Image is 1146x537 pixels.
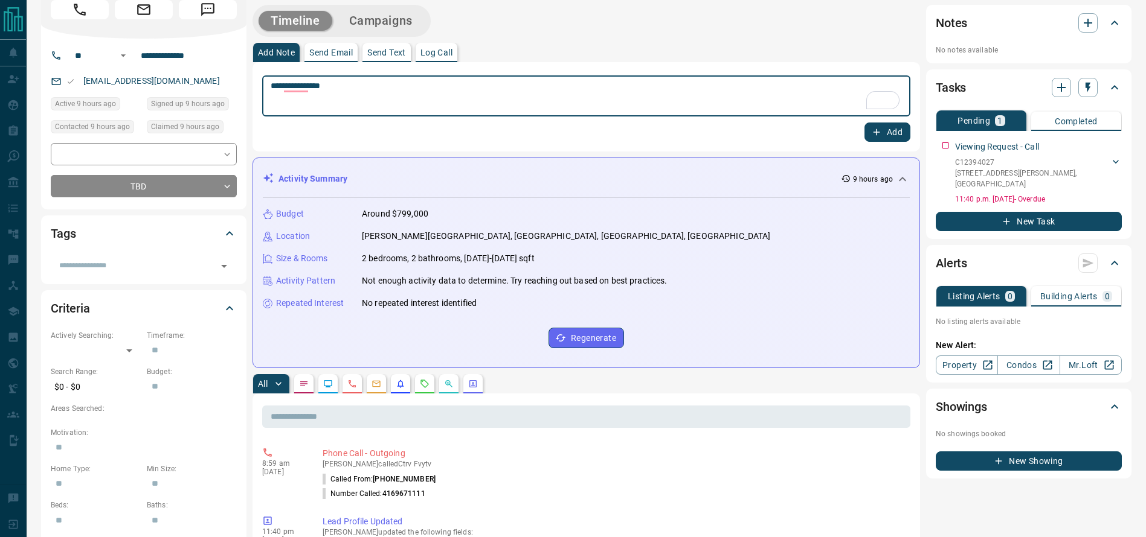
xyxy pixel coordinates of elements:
[955,157,1110,168] p: C12394027
[323,488,425,499] p: Number Called:
[51,175,237,197] div: TBD
[276,297,344,310] p: Repeated Interest
[55,121,130,133] span: Contacted 9 hours ago
[936,397,987,416] h2: Showings
[262,468,304,476] p: [DATE]
[362,230,770,243] p: [PERSON_NAME][GEOGRAPHIC_DATA], [GEOGRAPHIC_DATA], [GEOGRAPHIC_DATA], [GEOGRAPHIC_DATA]
[936,212,1122,231] button: New Task
[367,48,406,57] p: Send Text
[362,275,668,287] p: Not enough activity data to determine. Try reaching out based on best practices.
[948,292,1000,300] p: Listing Alerts
[151,121,219,133] span: Claimed 9 hours ago
[299,379,309,389] svg: Notes
[51,120,141,137] div: Mon Oct 13 2025
[51,366,141,377] p: Search Range:
[323,528,906,536] p: [PERSON_NAME] updated the following fields:
[853,174,893,185] p: 9 hours ago
[151,98,225,110] span: Signed up 9 hours ago
[372,379,381,389] svg: Emails
[323,515,906,528] p: Lead Profile Updated
[420,48,452,57] p: Log Call
[216,258,233,275] button: Open
[347,379,357,389] svg: Calls
[1040,292,1098,300] p: Building Alerts
[147,97,237,114] div: Mon Oct 13 2025
[936,249,1122,278] div: Alerts
[362,297,477,310] p: No repeated interest identified
[1055,117,1098,126] p: Completed
[396,379,405,389] svg: Listing Alerts
[51,330,141,341] p: Actively Searching:
[147,500,237,510] p: Baths:
[936,339,1122,352] p: New Alert:
[51,224,76,243] h2: Tags
[936,392,1122,421] div: Showings
[83,76,220,86] a: [EMAIL_ADDRESS][DOMAIN_NAME]
[263,168,910,190] div: Activity Summary9 hours ago
[51,299,90,318] h2: Criteria
[936,355,998,375] a: Property
[147,366,237,377] p: Budget:
[323,379,333,389] svg: Lead Browsing Activity
[147,120,237,137] div: Mon Oct 13 2025
[276,208,304,220] p: Budget
[362,252,535,265] p: 2 bedrooms, 2 bathrooms, [DATE]-[DATE] sqft
[997,116,1002,125] p: 1
[549,328,624,348] button: Regenerate
[1008,292,1012,300] p: 0
[51,463,141,474] p: Home Type:
[147,330,237,341] p: Timeframe:
[997,355,1060,375] a: Condos
[936,78,966,97] h2: Tasks
[309,48,353,57] p: Send Email
[936,428,1122,439] p: No showings booked
[51,294,237,323] div: Criteria
[936,73,1122,102] div: Tasks
[259,11,332,31] button: Timeline
[51,500,141,510] p: Beds:
[958,116,990,125] p: Pending
[373,475,436,483] span: [PHONE_NUMBER]
[955,141,1039,153] p: Viewing Request - Call
[955,154,1122,192] div: C12394027[STREET_ADDRESS][PERSON_NAME],[GEOGRAPHIC_DATA]
[936,316,1122,327] p: No listing alerts available
[51,219,237,248] div: Tags
[51,377,141,397] p: $0 - $0
[271,81,902,112] textarea: To enrich screen reader interactions, please activate Accessibility in Grammarly extension settings
[936,451,1122,471] button: New Showing
[51,97,141,114] div: Mon Oct 13 2025
[955,194,1122,205] p: 11:40 p.m. [DATE] - Overdue
[55,98,116,110] span: Active 9 hours ago
[276,275,335,287] p: Activity Pattern
[337,11,425,31] button: Campaigns
[1060,355,1122,375] a: Mr.Loft
[444,379,454,389] svg: Opportunities
[258,48,295,57] p: Add Note
[147,463,237,474] p: Min Size:
[262,527,304,536] p: 11:40 pm
[420,379,430,389] svg: Requests
[276,230,310,243] p: Location
[864,122,910,142] button: Add
[362,208,428,220] p: Around $799,000
[323,460,906,468] p: [PERSON_NAME] called Ctrv Fvytv
[936,45,1122,56] p: No notes available
[276,252,328,265] p: Size & Rooms
[936,8,1122,37] div: Notes
[262,459,304,468] p: 8:59 am
[258,380,268,388] p: All
[936,253,967,273] h2: Alerts
[66,77,75,86] svg: Email Valid
[936,13,967,33] h2: Notes
[1105,292,1110,300] p: 0
[323,474,436,485] p: Called From:
[323,447,906,460] p: Phone Call - Outgoing
[116,48,130,63] button: Open
[955,168,1110,189] p: [STREET_ADDRESS][PERSON_NAME] , [GEOGRAPHIC_DATA]
[278,173,347,185] p: Activity Summary
[51,403,237,414] p: Areas Searched:
[51,427,237,438] p: Motivation:
[468,379,478,389] svg: Agent Actions
[382,489,425,498] span: 4169671111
